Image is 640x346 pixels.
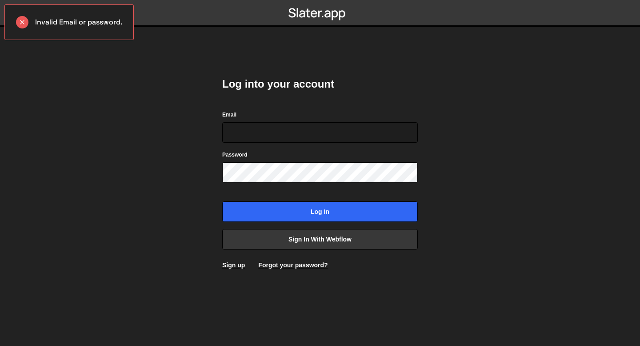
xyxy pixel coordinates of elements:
[222,150,248,159] label: Password
[222,110,236,119] label: Email
[222,262,245,269] a: Sign up
[4,4,134,40] div: Invalid Email or password.
[258,262,328,269] a: Forgot your password?
[222,201,418,222] input: Log in
[222,77,418,91] h2: Log into your account
[222,229,418,249] a: Sign in with Webflow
